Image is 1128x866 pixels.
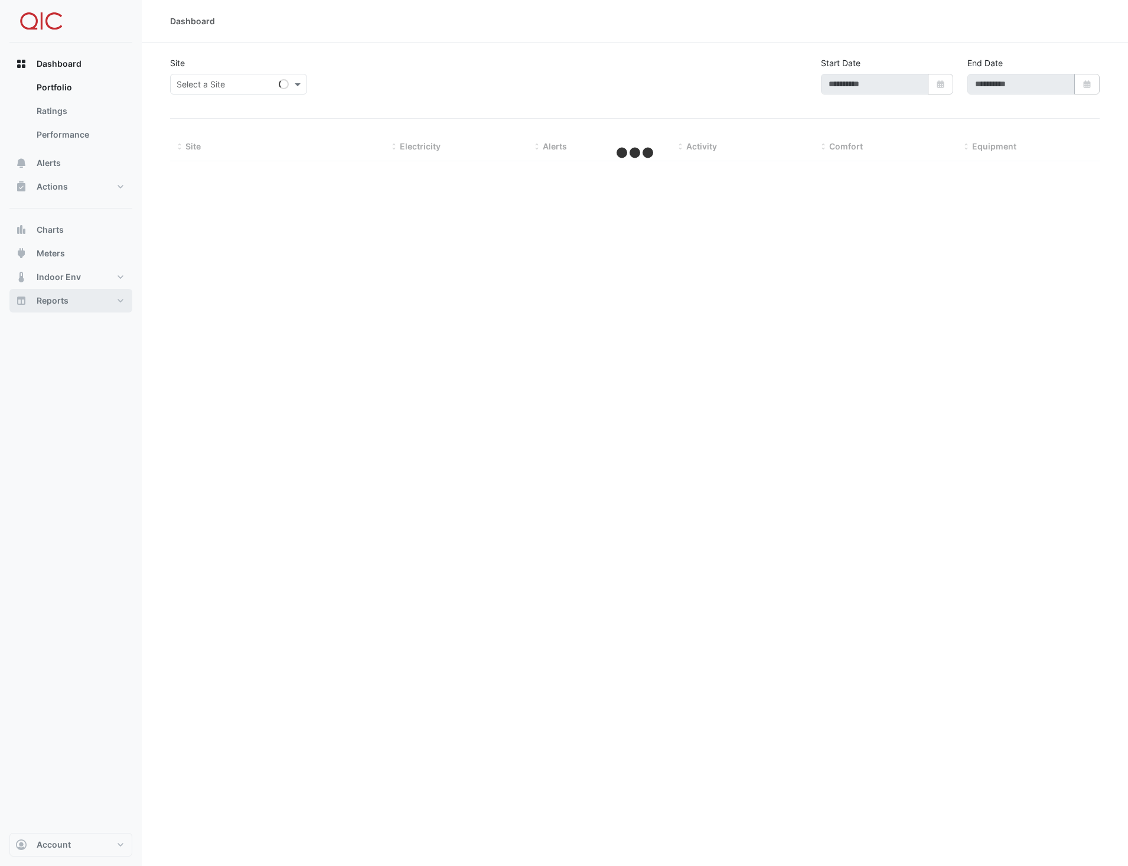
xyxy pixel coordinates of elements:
span: Site [185,141,201,151]
app-icon: Reports [15,295,27,307]
span: Account [37,839,71,851]
div: Dashboard [9,76,132,151]
app-icon: Indoor Env [15,271,27,283]
span: Alerts [543,141,567,151]
button: Account [9,833,132,857]
button: Charts [9,218,132,242]
span: Equipment [972,141,1016,151]
label: Start Date [821,57,860,69]
label: End Date [967,57,1003,69]
app-icon: Alerts [15,157,27,169]
app-icon: Charts [15,224,27,236]
span: Reports [37,295,69,307]
span: Actions [37,181,68,193]
span: Meters [37,248,65,259]
button: Actions [9,175,132,198]
a: Ratings [27,99,132,123]
button: Indoor Env [9,265,132,289]
button: Alerts [9,151,132,175]
a: Portfolio [27,76,132,99]
img: Company Logo [14,9,67,33]
span: Indoor Env [37,271,81,283]
button: Meters [9,242,132,265]
button: Reports [9,289,132,312]
app-icon: Meters [15,248,27,259]
span: Dashboard [37,58,81,70]
app-icon: Actions [15,181,27,193]
button: Dashboard [9,52,132,76]
app-icon: Dashboard [15,58,27,70]
span: Activity [686,141,717,151]
span: Charts [37,224,64,236]
div: Dashboard [170,15,215,27]
span: Comfort [829,141,863,151]
label: Site [170,57,185,69]
span: Alerts [37,157,61,169]
a: Performance [27,123,132,146]
span: Electricity [400,141,441,151]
